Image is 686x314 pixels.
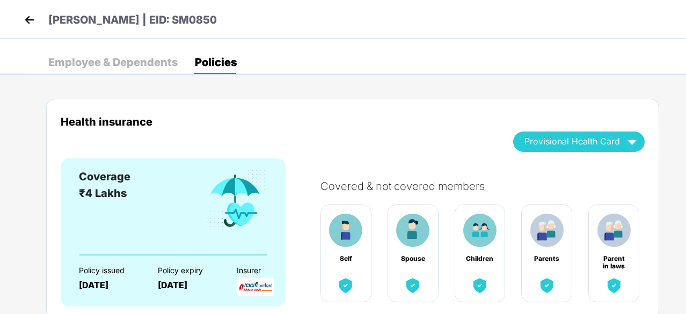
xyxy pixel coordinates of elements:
div: Health insurance [61,115,497,128]
img: benefitCardImg [204,169,267,233]
div: Coverage [79,169,130,185]
div: Children [466,255,494,262]
div: Policy issued [79,266,139,275]
div: [DATE] [79,280,139,290]
div: [DATE] [158,280,218,290]
img: benefitCardImg [329,214,362,247]
div: Spouse [399,255,427,262]
img: back [21,12,38,28]
img: benefitCardImg [336,276,355,295]
div: Insurer [237,266,297,275]
img: benefitCardImg [537,276,557,295]
div: Policies [195,57,237,68]
img: benefitCardImg [396,214,429,247]
div: Parents [533,255,561,262]
div: Covered & not covered members [320,180,655,193]
img: benefitCardImg [403,276,422,295]
span: Provisional Health Card [524,138,620,144]
img: benefitCardImg [604,276,624,295]
div: Policy expiry [158,266,218,275]
div: Employee & Dependents [48,57,178,68]
img: InsurerLogo [237,278,274,296]
img: benefitCardImg [597,214,631,247]
button: Provisional Health Card [513,132,645,152]
p: [PERSON_NAME] | EID: SM0850 [48,12,217,28]
img: wAAAAASUVORK5CYII= [623,132,641,151]
div: Self [332,255,360,262]
div: Parent in laws [600,255,628,262]
span: ₹4 Lakhs [79,187,127,200]
img: benefitCardImg [470,276,490,295]
img: benefitCardImg [463,214,497,247]
img: benefitCardImg [530,214,564,247]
